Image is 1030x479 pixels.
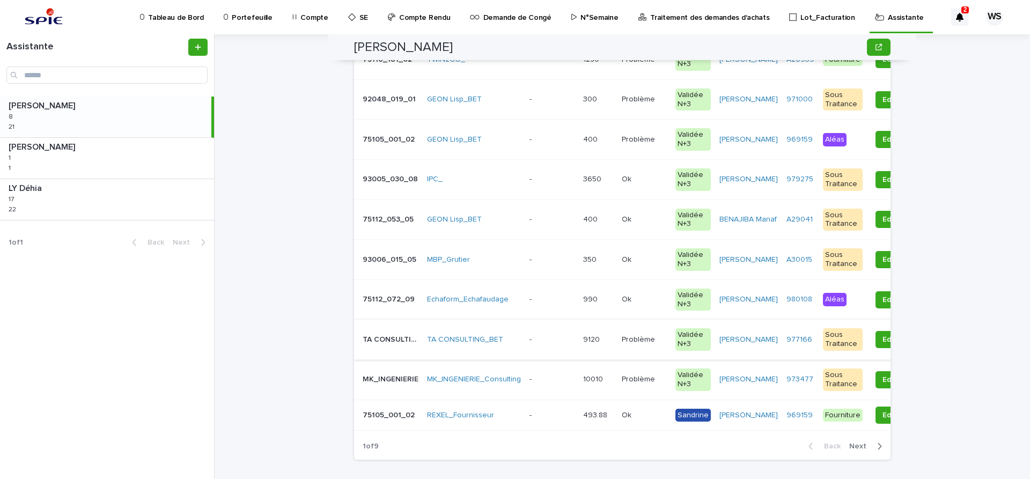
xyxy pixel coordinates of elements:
[786,175,813,184] a: 979275
[354,359,1006,400] tr: MK_INGENIERIEMK_INGENIERIE MK_INGENIERIE_Consulting -- 1001010010 ProblèmeProblème Validée N+3[PE...
[363,373,421,384] p: MK_INGENIERIE
[622,253,634,264] p: Ok
[786,135,813,144] a: 969159
[876,91,935,108] button: Editer Admini
[354,279,1006,320] tr: 75112_072_0975112_072_09 Echaform_Echafaudage -- 990990 OkOk Validée N+3[PERSON_NAME] 980108 Aléa...
[882,174,928,185] span: Editer Admini
[427,411,494,420] a: REXEL_Fournisseur
[719,215,777,224] a: BENAJIBA Manaf
[622,333,657,344] p: Problème
[363,213,416,224] p: 75112_053_05
[9,163,13,172] p: 1
[354,40,453,55] h2: [PERSON_NAME]
[882,254,928,265] span: Editer Admini
[354,240,1006,280] tr: 93006_015_0593006_015_05 MBP_Grutier -- 350350 OkOk Validée N+3[PERSON_NAME] A30015 Sous Traitanc...
[800,441,845,451] button: Back
[876,131,935,148] button: Editer Admini
[9,204,18,213] p: 22
[354,320,1006,360] tr: TA CONSULTINGTA CONSULTING TA CONSULTING_BET -- 91209120 ProblèmeProblème Validée N+3[PERSON_NAME...
[529,173,534,184] p: -
[363,409,417,420] p: 75105_001_02
[675,89,711,111] div: Validée N+3
[786,335,812,344] a: 977166
[818,443,841,450] span: Back
[786,375,813,384] a: 973477
[141,239,164,246] span: Back
[529,253,534,264] p: -
[882,334,928,345] span: Editer Admini
[719,335,778,344] a: [PERSON_NAME]
[354,159,1006,200] tr: 93005_030_0893005_030_08 IPC_ -- 36503650 OkOk Validée N+3[PERSON_NAME] 979275 Sous TraitanceEdit...
[675,289,711,311] div: Validée N+3
[427,135,482,144] a: GEON Lisp_BET
[675,328,711,351] div: Validée N+3
[529,373,534,384] p: -
[882,134,928,145] span: Editer Admini
[823,133,847,146] div: Aléas
[363,93,418,104] p: 92048_019_01
[583,293,600,304] p: 990
[786,95,813,104] a: 971000
[6,41,186,53] h1: Assistante
[9,121,17,131] p: 21
[427,295,509,304] a: Echaform_Echafaudage
[583,333,602,344] p: 9120
[845,441,891,451] button: Next
[951,9,968,26] div: 2
[622,409,634,420] p: Ok
[363,173,420,184] p: 93005_030_08
[123,238,168,247] button: Back
[583,173,604,184] p: 3650
[529,409,534,420] p: -
[719,375,778,384] a: [PERSON_NAME]
[786,295,812,304] a: 980108
[354,400,1006,431] tr: 75105_001_0275105_001_02 REXEL_Fournisseur -- 493.88493.88 OkOk Sandrine[PERSON_NAME] 969159 Four...
[719,135,778,144] a: [PERSON_NAME]
[882,214,928,225] span: Editer Admini
[882,410,928,421] span: Editer Admini
[427,175,443,184] a: IPC_
[363,253,418,264] p: 93006_015_05
[529,293,534,304] p: -
[823,293,847,306] div: Aléas
[9,140,77,152] p: [PERSON_NAME]
[427,95,482,104] a: GEON Lisp_BET
[363,293,417,304] p: 75112_072_09
[882,374,928,385] span: Editer Admini
[583,409,609,420] p: 493.88
[786,215,813,224] a: A29041
[354,433,387,460] p: 1 of 9
[9,194,16,203] p: 17
[622,133,657,144] p: Problème
[622,93,657,104] p: Problème
[6,67,208,84] input: Search
[719,255,778,264] a: [PERSON_NAME]
[583,213,600,224] p: 400
[675,369,711,391] div: Validée N+3
[9,111,15,121] p: 8
[168,238,214,247] button: Next
[622,373,657,384] p: Problème
[173,239,196,246] span: Next
[719,411,778,420] a: [PERSON_NAME]
[427,215,482,224] a: GEON Lisp_BET
[583,93,599,104] p: 300
[719,175,778,184] a: [PERSON_NAME]
[882,94,928,105] span: Editer Admini
[876,331,935,348] button: Editer Admini
[876,211,935,228] button: Editer Admini
[529,93,534,104] p: -
[786,411,813,420] a: 969159
[823,369,863,391] div: Sous Traitance
[583,133,600,144] p: 400
[21,6,66,28] img: svstPd6MQfCT1uX1QGkG
[9,181,44,194] p: LY Déhia
[427,375,521,384] a: MK_INGENIERIE_Consulting
[675,128,711,151] div: Validée N+3
[427,335,503,344] a: TA CONSULTING_BET
[622,213,634,224] p: Ok
[675,248,711,271] div: Validée N+3
[786,255,812,264] a: A30015
[675,168,711,191] div: Validée N+3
